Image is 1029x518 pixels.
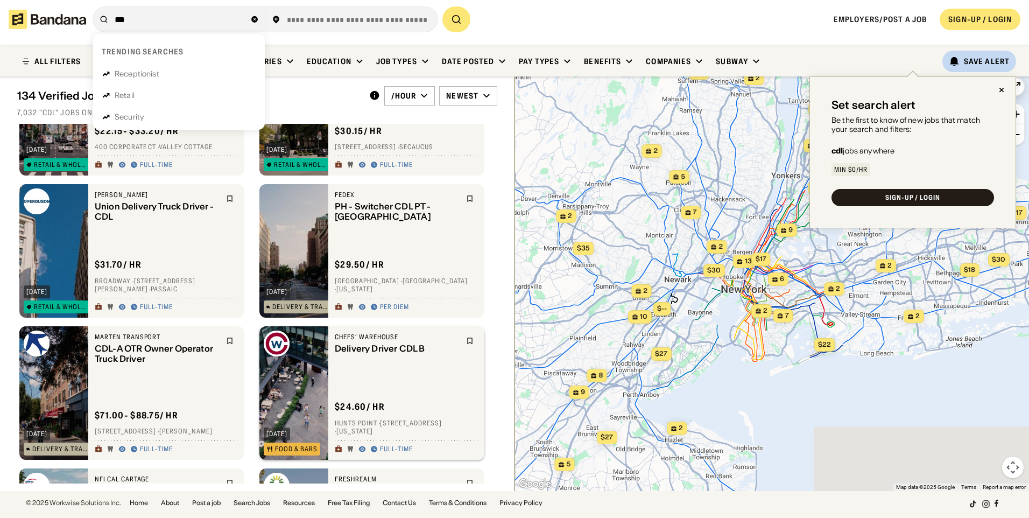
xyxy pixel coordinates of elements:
[24,473,50,499] img: NFI Cal Cartage logo
[335,419,478,436] div: Hunts Point · [STREET_ADDRESS] · [US_STATE]
[756,74,760,83] span: 2
[115,113,144,121] div: Security
[95,191,220,199] div: [PERSON_NAME]
[140,161,173,170] div: Full-time
[887,261,892,270] span: 2
[1012,208,1023,216] span: $17
[380,445,413,454] div: Full-time
[275,446,318,452] div: Food & Bars
[679,424,683,433] span: 2
[785,311,789,320] span: 7
[26,146,47,153] div: [DATE]
[601,433,613,441] span: $27
[26,289,47,295] div: [DATE]
[653,146,658,156] span: 2
[577,244,590,252] span: $35
[272,304,328,310] div: Delivery & Transportation
[335,475,460,484] div: FreshRealm
[328,500,370,506] a: Free Tax Filing
[915,312,920,321] span: 2
[383,500,416,506] a: Contact Us
[836,284,840,293] span: 2
[380,161,413,170] div: Full-time
[95,125,179,137] div: $ 22.15 - $33.20 / hr
[95,333,220,341] div: Marten Transport
[24,331,50,356] img: Marten Transport logo
[1002,457,1024,478] button: Map camera controls
[517,477,553,491] a: Open this area in Google Maps (opens a new window)
[961,484,976,490] a: Terms (opens in new tab)
[161,500,179,506] a: About
[584,57,621,66] div: Benefits
[95,428,238,436] div: [STREET_ADDRESS] · [PERSON_NAME]
[707,266,721,274] span: $30
[34,58,81,65] div: ALL FILTERS
[376,57,417,66] div: Job Types
[115,70,159,78] div: Receptionist
[335,333,460,341] div: Chefs’ Warehouse
[763,306,767,316] span: 2
[716,57,748,66] div: Subway
[964,57,1010,66] div: Save Alert
[95,259,142,270] div: $ 31.70 / hr
[992,255,1005,263] span: $30
[391,91,417,101] div: /hour
[499,500,542,506] a: Privacy Policy
[266,431,287,437] div: [DATE]
[335,143,478,152] div: [STREET_ADDRESS] · Secaucus
[380,303,409,312] div: Per diem
[335,401,385,412] div: $ 24.60 / hr
[948,15,1012,24] div: SIGN-UP / LOGIN
[657,304,667,312] span: $--
[95,277,238,293] div: Broadway · [STREET_ADDRESS][PERSON_NAME] · Passaic
[264,473,290,499] img: FreshRealm logo
[95,410,178,421] div: $ 71.00 - $88.75 / hr
[566,460,570,469] span: 5
[335,191,460,199] div: Fedex
[95,344,220,364] div: CDL-A OTR Owner Operator Truck Driver
[140,303,173,312] div: Full-time
[964,265,975,274] span: $18
[568,212,572,221] span: 2
[115,92,135,99] div: Retail
[640,312,647,321] span: 10
[885,194,940,201] div: SIGN-UP / LOGIN
[264,331,290,356] img: Chefs’ Warehouse logo
[335,344,460,354] div: Delivery Driver CDL B
[834,166,868,173] div: Min $0/hr
[335,277,478,293] div: [GEOGRAPHIC_DATA] · [GEOGRAPHIC_DATA] · [US_STATE]
[234,500,270,506] a: Search Jobs
[192,500,221,506] a: Post a job
[831,99,915,111] div: Set search alert
[598,371,603,380] span: 8
[95,475,220,484] div: NFI Cal Cartage
[831,146,843,156] b: cdl
[283,500,315,506] a: Resources
[834,15,927,24] a: Employers/Post a job
[130,500,148,506] a: Home
[266,289,287,295] div: [DATE]
[307,57,351,66] div: Education
[517,477,553,491] img: Google
[34,162,89,168] div: Retail & Wholesale
[442,57,494,66] div: Date Posted
[745,257,752,266] span: 13
[335,259,384,270] div: $ 29.50 / hr
[17,89,361,102] div: 134 Verified Jobs
[581,388,585,397] span: 9
[646,57,691,66] div: Companies
[95,143,238,152] div: 400 Corporate Ct · Valley Cottage
[519,57,559,66] div: Pay Types
[32,446,88,452] div: Delivery & Transportation
[429,500,487,506] a: Terms & Conditions
[983,484,1026,490] a: Report a map error
[718,242,723,251] span: 2
[896,484,955,490] span: Map data ©2025 Google
[26,500,121,506] div: © 2025 Workwise Solutions Inc.
[655,349,667,358] span: $27
[681,172,685,181] span: 5
[17,108,497,117] div: 7,032 "cdl" jobs on [DOMAIN_NAME]
[818,340,831,348] span: $22
[34,304,89,310] div: Retail & Wholesale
